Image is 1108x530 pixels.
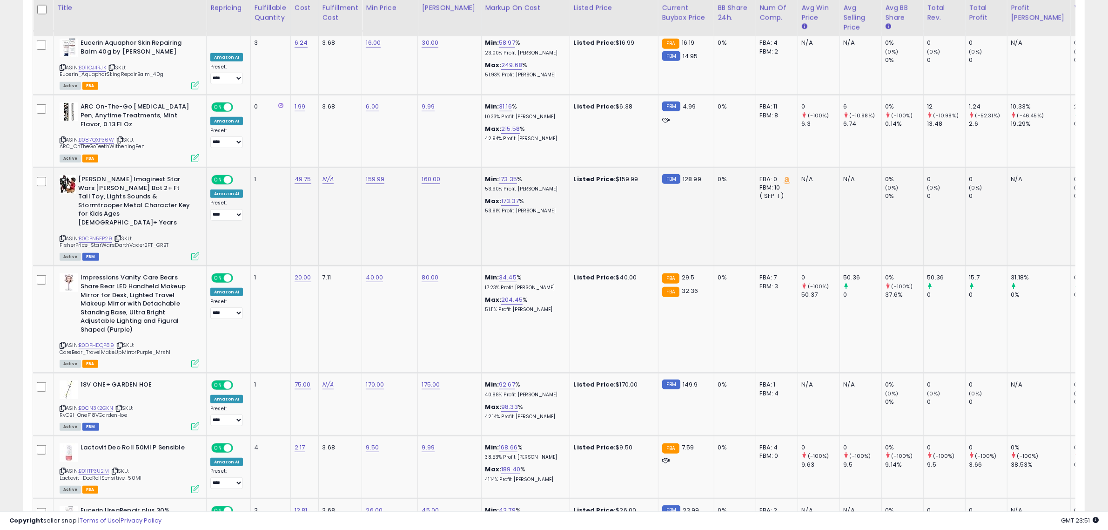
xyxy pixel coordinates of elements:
[499,175,517,184] a: 173.35
[255,39,283,47] div: 3
[501,124,520,134] a: 215.58
[79,235,112,243] a: B0CPN5FP29
[60,39,199,88] div: ASIN:
[574,273,616,282] b: Listed Price:
[60,102,78,121] img: 419LJAJZGyL._SL40_.jpg
[322,3,358,23] div: Fulfillment Cost
[366,380,384,389] a: 170.00
[60,175,199,259] div: ASIN:
[60,175,76,194] img: 51MOvHIQVqL._SL40_.jpg
[82,253,99,261] span: FBM
[927,175,965,183] div: 0
[683,52,698,61] span: 14.95
[718,39,749,47] div: 0%
[485,443,563,461] div: %
[485,380,499,389] b: Min:
[969,291,1007,299] div: 0
[969,192,1007,200] div: 0
[802,39,833,47] div: N/A
[485,175,499,183] b: Min:
[969,3,1003,23] div: Total Profit
[886,23,891,31] small: Avg BB Share.
[574,380,616,389] b: Listed Price:
[802,273,839,282] div: 0
[499,443,517,452] a: 168.66
[422,443,435,452] a: 9.99
[662,380,680,389] small: FBM
[760,183,791,192] div: FBM: 10
[1074,184,1088,191] small: (0%)
[485,136,563,142] p: 42.94% Profit [PERSON_NAME]
[662,273,679,284] small: FBA
[255,381,283,389] div: 1
[210,406,243,427] div: Preset:
[485,114,563,120] p: 10.33% Profit [PERSON_NAME]
[60,360,81,368] span: All listings currently available for purchase on Amazon
[927,291,965,299] div: 0
[933,112,959,119] small: (-10.98%)
[844,120,881,128] div: 6.74
[322,380,334,389] a: N/A
[892,452,913,460] small: (-100%)
[975,452,997,460] small: (-100%)
[574,102,616,111] b: Listed Price:
[210,458,243,466] div: Amazon AI
[1017,452,1039,460] small: (-100%)
[499,273,517,282] a: 34.45
[844,381,874,389] div: N/A
[927,39,965,47] div: 0
[886,3,920,23] div: Avg BB Share
[1011,443,1070,452] div: 0%
[485,443,499,452] b: Min:
[60,102,199,161] div: ASIN:
[927,443,965,452] div: 0
[82,423,99,431] span: FBM
[60,64,163,78] span: | SKU: Eucerin_AquaphorSkingRepairBalm_40g
[1011,102,1070,111] div: 10.33%
[718,443,749,452] div: 0%
[210,53,243,61] div: Amazon AI
[60,155,81,163] span: All listings currently available for purchase on Amazon
[295,175,311,184] a: 49.75
[255,102,283,111] div: 0
[662,39,679,49] small: FBA
[969,39,1007,47] div: 0
[808,452,829,460] small: (-100%)
[844,291,881,299] div: 0
[682,443,694,452] span: 7.59
[892,283,913,290] small: (-100%)
[232,103,247,111] span: OFF
[232,176,247,184] span: OFF
[81,39,194,58] b: Eucerin Aquaphor Skin Repairing Balm 40g by [PERSON_NAME]
[886,102,923,111] div: 0%
[969,56,1007,64] div: 0
[78,175,191,229] b: [PERSON_NAME] Imaginext Star Wars [PERSON_NAME] Bot 2+ Ft Tall Toy, Lights Sounds & Stormtrooper ...
[485,403,563,420] div: %
[232,444,247,452] span: OFF
[60,235,168,249] span: | SKU: FisherPrice_StarWarsDarthVader2FT_GRBT
[969,175,1007,183] div: 0
[886,175,923,183] div: 0%
[844,273,881,282] div: 50.36
[485,285,563,291] p: 17.23% Profit [PERSON_NAME]
[662,287,679,297] small: FBA
[802,120,839,128] div: 6.3
[210,395,243,403] div: Amazon AI
[802,381,833,389] div: N/A
[82,155,98,163] span: FBA
[79,467,109,475] a: B01ITP3U2M
[485,273,499,282] b: Min:
[718,381,749,389] div: 0%
[927,390,940,397] small: (0%)
[210,190,243,198] div: Amazon AI
[60,253,81,261] span: All listings currently available for purchase on Amazon
[850,452,871,460] small: (-100%)
[802,291,839,299] div: 50.37
[485,102,563,120] div: %
[808,283,829,290] small: (-100%)
[485,197,502,205] b: Max:
[683,175,701,183] span: 128.99
[683,102,696,111] span: 4.99
[210,128,243,149] div: Preset:
[485,125,563,142] div: %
